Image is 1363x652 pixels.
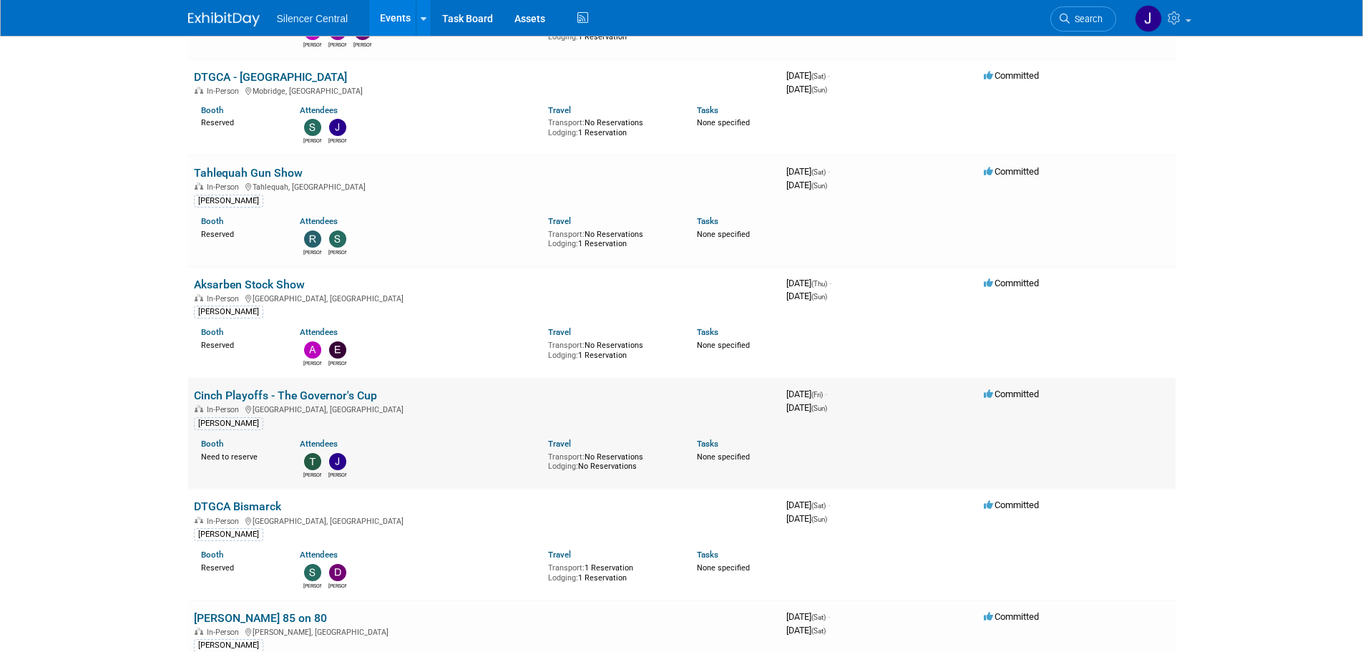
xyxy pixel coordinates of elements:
span: [DATE] [786,291,827,301]
span: - [829,278,831,288]
div: Billee Page [328,40,346,49]
a: Booth [201,327,223,337]
div: No Reservations 1 Reservation [548,227,675,249]
span: (Sun) [811,515,827,523]
div: 1 Reservation 1 Reservation [548,560,675,583]
img: Steve Phillips [304,564,321,581]
a: Attendees [300,439,338,449]
a: Attendees [300,327,338,337]
img: In-Person Event [195,294,203,301]
a: Search [1050,6,1116,31]
span: (Sat) [811,613,826,621]
span: - [828,500,830,510]
a: Booth [201,550,223,560]
span: [DATE] [786,166,830,177]
a: Aksarben Stock Show [194,278,305,291]
span: (Sun) [811,293,827,301]
span: (Sun) [811,86,827,94]
img: Steve Phillips [304,119,321,136]
span: Transport: [548,230,585,239]
span: Lodging: [548,32,578,42]
span: Transport: [548,563,585,573]
span: [DATE] [786,70,830,81]
a: Travel [548,439,571,449]
img: In-Person Event [195,517,203,524]
a: Booth [201,105,223,115]
div: Julissa Linares [328,470,346,479]
span: - [828,70,830,81]
span: Lodging: [548,573,578,583]
div: Reserved [201,338,279,351]
span: [DATE] [786,513,827,524]
span: None specified [697,563,750,573]
a: Tasks [697,439,718,449]
img: In-Person Event [195,405,203,412]
a: Travel [548,327,571,337]
div: Rob Young [303,248,321,256]
span: Committed [984,389,1039,399]
img: In-Person Event [195,183,203,190]
img: Jessica Crawford [1135,5,1162,32]
span: Lodging: [548,128,578,137]
span: - [828,166,830,177]
img: Justin Armstrong [329,119,346,136]
div: Andrew Sorenson [303,359,321,367]
span: Lodging: [548,462,578,471]
span: [DATE] [786,402,827,413]
div: Reserved [201,560,279,573]
span: Lodging: [548,239,578,248]
div: Reserved [201,227,279,240]
span: [DATE] [786,500,830,510]
span: Committed [984,500,1039,510]
span: Transport: [548,118,585,127]
div: Sarah Young [328,248,346,256]
span: - [825,389,827,399]
div: Steve Phillips [303,136,321,145]
div: [GEOGRAPHIC_DATA], [GEOGRAPHIC_DATA] [194,292,775,303]
span: (Thu) [811,280,827,288]
span: Lodging: [548,351,578,360]
div: Tahlequah, [GEOGRAPHIC_DATA] [194,180,775,192]
div: Tyler Phillips [303,470,321,479]
a: Cinch Playoffs - The Governor's Cup [194,389,377,402]
span: Committed [984,278,1039,288]
img: In-Person Event [195,87,203,94]
div: [PERSON_NAME] [194,417,263,430]
div: Justin Armstrong [328,136,346,145]
span: (Fri) [811,391,823,399]
div: [GEOGRAPHIC_DATA], [GEOGRAPHIC_DATA] [194,403,775,414]
a: Attendees [300,550,338,560]
div: [PERSON_NAME] [194,195,263,208]
a: Tasks [697,550,718,560]
span: Transport: [548,452,585,462]
div: [PERSON_NAME] [194,528,263,541]
a: [PERSON_NAME] 85 on 80 [194,611,327,625]
span: Transport: [548,341,585,350]
a: Travel [548,105,571,115]
span: Committed [984,70,1039,81]
img: Eduardo Contreras [329,341,346,359]
span: - [828,611,830,622]
div: Mobridge, [GEOGRAPHIC_DATA] [194,84,775,96]
span: [DATE] [786,180,827,190]
span: [DATE] [786,389,827,399]
span: In-Person [207,628,243,637]
span: (Sat) [811,72,826,80]
span: Search [1070,14,1103,24]
a: Travel [548,550,571,560]
div: No Reservations No Reservations [548,449,675,472]
a: Booth [201,216,223,226]
span: [DATE] [786,611,830,622]
span: Committed [984,166,1039,177]
div: Dayla Hughes [353,40,371,49]
span: In-Person [207,517,243,526]
img: Andrew Sorenson [304,341,321,359]
a: Tasks [697,105,718,115]
img: Dean Woods [329,564,346,581]
span: [DATE] [786,84,827,94]
span: Committed [984,611,1039,622]
span: (Sun) [811,182,827,190]
span: [DATE] [786,278,831,288]
div: No Reservations 1 Reservation [548,338,675,360]
a: Tasks [697,216,718,226]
